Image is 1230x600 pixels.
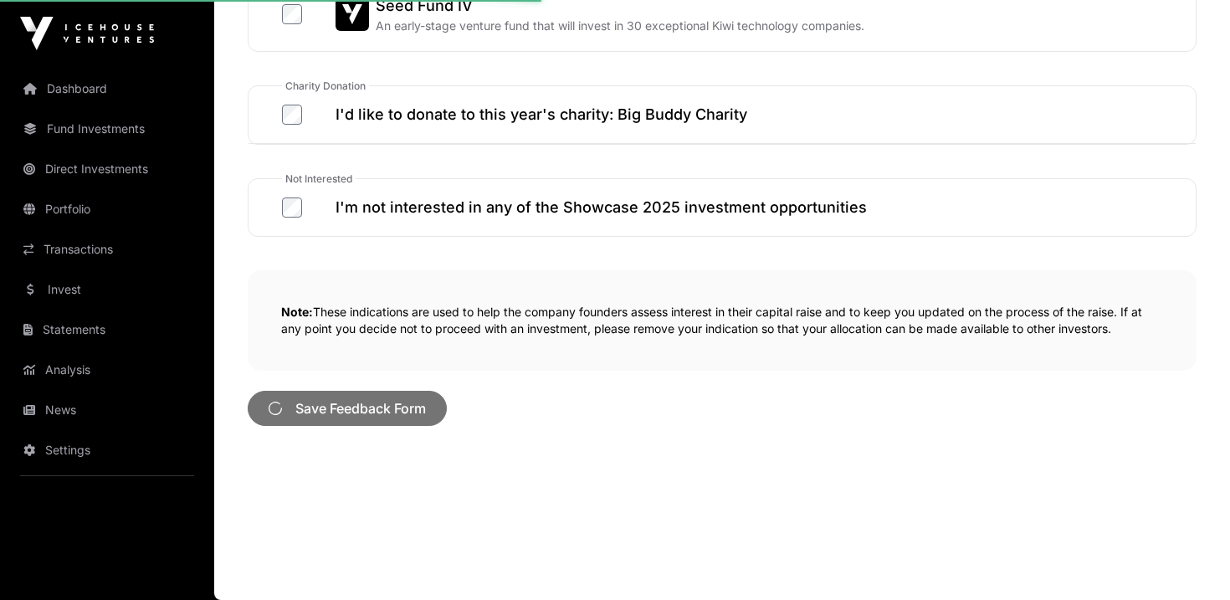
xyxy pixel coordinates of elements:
[281,305,313,319] strong: Note:
[13,110,201,147] a: Fund Investments
[336,103,747,126] h2: I'd like to donate to this year's charity: Big Buddy Charity
[282,197,302,218] input: I'm not interested in any of the Showcase 2025 investment opportunities
[13,231,201,268] a: Transactions
[376,18,864,34] p: An early-stage venture fund that will invest in 30 exceptional Kiwi technology companies.
[13,70,201,107] a: Dashboard
[13,271,201,308] a: Invest
[282,105,302,125] input: I'd like to donate to this year's charity: Big Buddy Charity
[13,432,201,469] a: Settings
[248,270,1197,371] p: These indications are used to help the company founders assess interest in their capital raise an...
[1146,520,1230,600] iframe: Chat Widget
[282,172,356,186] span: Not Interested
[13,191,201,228] a: Portfolio
[20,17,154,50] img: Icehouse Ventures Logo
[13,151,201,187] a: Direct Investments
[13,351,201,388] a: Analysis
[282,4,302,24] input: Seed Fund IVSeed Fund IVAn early-stage venture fund that will invest in 30 exceptional Kiwi techn...
[336,196,867,219] h2: I'm not interested in any of the Showcase 2025 investment opportunities
[13,311,201,348] a: Statements
[282,79,369,93] span: Charity Donation
[13,392,201,428] a: News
